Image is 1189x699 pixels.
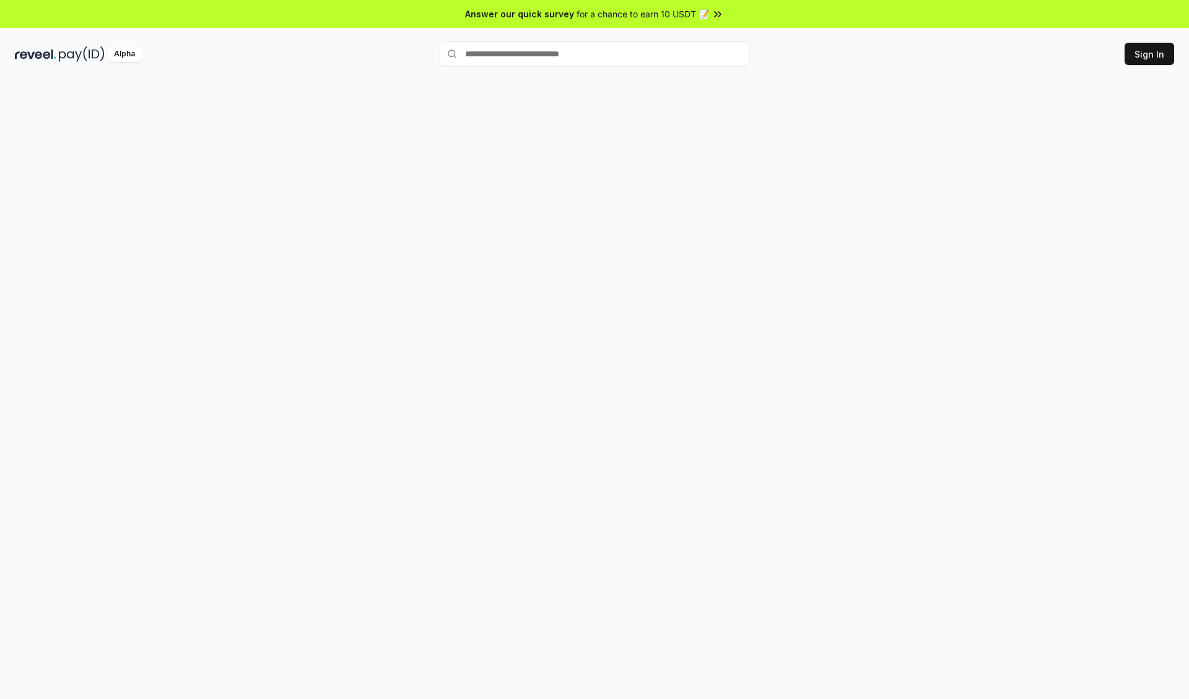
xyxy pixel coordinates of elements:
img: pay_id [59,46,105,62]
span: Answer our quick survey [465,7,574,20]
div: Alpha [107,46,142,62]
span: for a chance to earn 10 USDT 📝 [577,7,709,20]
img: reveel_dark [15,46,56,62]
button: Sign In [1125,43,1174,65]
